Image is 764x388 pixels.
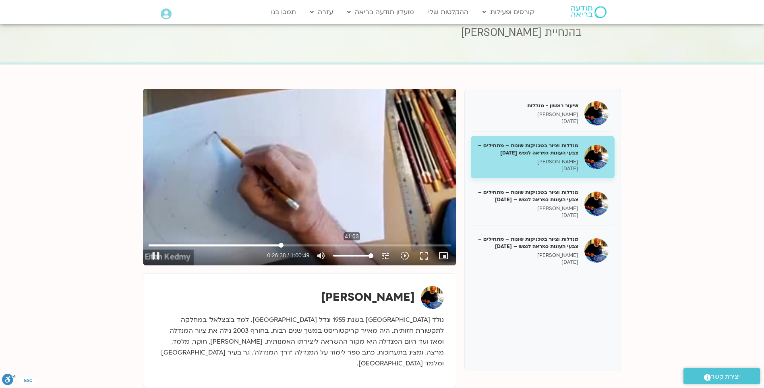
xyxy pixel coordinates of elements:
h5: מנדלות וציור בטכניקות שונות – מתחילים – צבעי העונות כמראה לנפש [DATE] [477,142,578,156]
a: קורסים ופעילות [478,4,538,20]
p: [DATE] [477,212,578,219]
a: עזרה [306,4,337,20]
a: תמכו בנו [267,4,300,20]
p: [DATE] [477,118,578,125]
p: [DATE] [477,259,578,266]
p: [PERSON_NAME] [477,252,578,259]
p: [PERSON_NAME] [477,159,578,165]
strong: [PERSON_NAME] [321,290,415,305]
img: מנדלות וציור בטכניקות שונות – מתחילים – צבעי העונות כמראה לנפש – 22/7/25 [584,192,609,216]
p: [DATE] [477,165,578,172]
p: [PERSON_NAME] [477,205,578,212]
h5: שיעור ראשון - מנדלות [477,102,578,109]
img: מנדלות וציור בטכניקות שונות – מתחילים – צבעי העונות כמראה לנפש – 29/7/25 [584,238,609,263]
img: מנדלות וציור בטכניקות שונות – מתחילים – צבעי העונות כמראה לנפש 15.7.25 [584,145,609,169]
img: שיעור ראשון - מנדלות [584,101,609,125]
p: [PERSON_NAME] [477,111,578,118]
h5: מנדלות וציור בטכניקות שונות – מתחילים – צבעי העונות כמראה לנפש – [DATE] [477,236,578,250]
span: יצירת קשר [711,371,740,382]
span: בהנחיית [545,25,582,40]
img: איתן קדמי [421,286,444,309]
p: נולד [GEOGRAPHIC_DATA] בשנת 1955 וגדל [GEOGRAPHIC_DATA]. למד ב’בצלאל’ במחלקה לתקשורת חזותית. היה ... [155,315,444,369]
h5: מנדלות וציור בטכניקות שונות – מתחילים – צבעי העונות כמראה לנפש – [DATE] [477,189,578,203]
a: ההקלטות שלי [424,4,472,20]
a: יצירת קשר [683,368,760,384]
img: תודעה בריאה [571,6,607,18]
a: מועדון תודעה בריאה [343,4,418,20]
